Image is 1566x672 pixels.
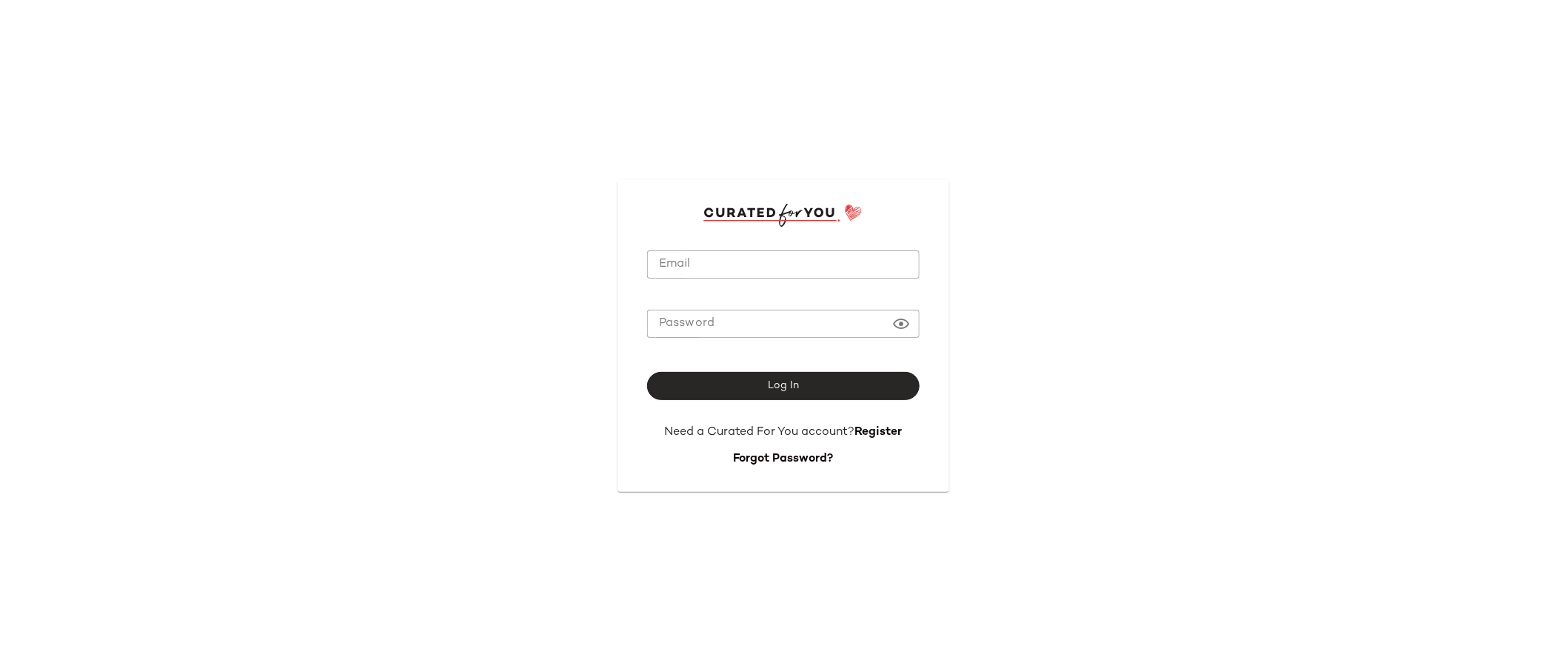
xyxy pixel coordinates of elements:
[854,426,902,439] a: Register
[664,426,854,439] span: Need a Curated For You account?
[733,453,833,465] a: Forgot Password?
[703,204,863,226] img: cfy_login_logo.DGdB1djN.svg
[647,372,920,400] button: Log In
[767,380,799,392] span: Log In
